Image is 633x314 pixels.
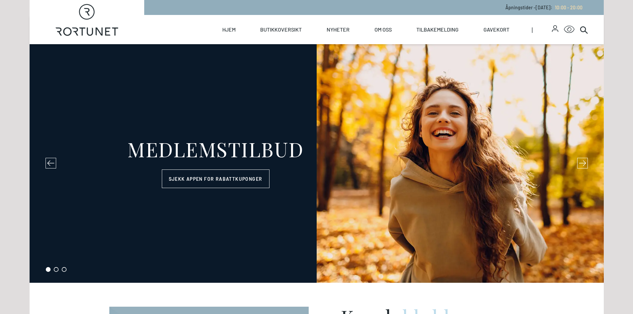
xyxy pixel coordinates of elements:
[552,5,582,10] a: 10:00 - 20:00
[162,169,269,188] a: Sjekk appen for rabattkuponger
[222,15,236,44] a: Hjem
[30,44,604,283] section: carousel-slider
[532,15,552,44] span: |
[327,15,350,44] a: Nyheter
[127,139,304,159] div: MEDLEMSTILBUD
[555,5,582,10] span: 10:00 - 20:00
[30,44,604,283] div: slide 1 of 3
[483,15,509,44] a: Gavekort
[564,24,575,35] button: Open Accessibility Menu
[505,4,582,11] p: Åpningstider - [DATE] :
[260,15,302,44] a: Butikkoversikt
[416,15,459,44] a: Tilbakemelding
[374,15,392,44] a: Om oss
